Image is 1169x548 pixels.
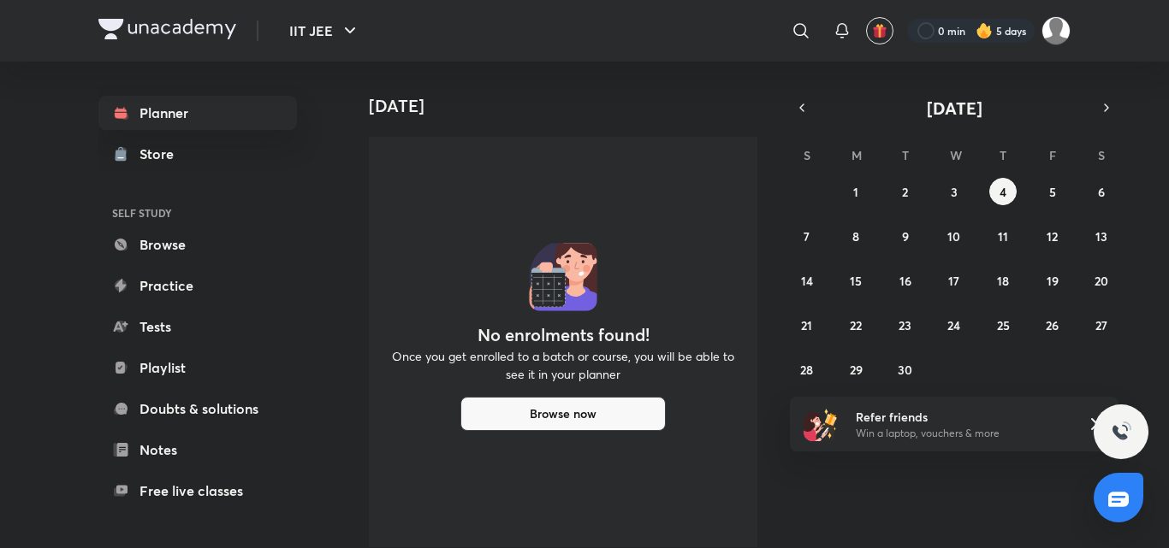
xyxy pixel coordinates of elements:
[1039,178,1066,205] button: September 5, 2025
[941,222,968,250] button: September 10, 2025
[856,408,1066,426] h6: Refer friends
[892,311,919,339] button: September 23, 2025
[989,311,1017,339] button: September 25, 2025
[1039,311,1066,339] button: September 26, 2025
[793,267,821,294] button: September 14, 2025
[941,178,968,205] button: September 3, 2025
[98,19,236,44] a: Company Logo
[898,362,912,378] abbr: September 30, 2025
[842,178,869,205] button: September 1, 2025
[793,356,821,383] button: September 28, 2025
[941,311,968,339] button: September 24, 2025
[853,184,858,200] abbr: September 1, 2025
[852,147,862,163] abbr: Monday
[460,397,666,431] button: Browse now
[98,137,297,171] a: Store
[948,273,959,289] abbr: September 17, 2025
[814,96,1095,120] button: [DATE]
[98,309,297,344] a: Tests
[892,222,919,250] button: September 9, 2025
[872,23,887,38] img: avatar
[98,433,297,467] a: Notes
[899,317,911,333] abbr: September 23, 2025
[1049,147,1056,163] abbr: Friday
[1047,228,1058,245] abbr: September 12, 2025
[369,96,771,116] h4: [DATE]
[801,317,812,333] abbr: September 21, 2025
[1039,267,1066,294] button: September 19, 2025
[850,317,862,333] abbr: September 22, 2025
[1000,184,1006,200] abbr: September 4, 2025
[899,273,911,289] abbr: September 16, 2025
[989,222,1017,250] button: September 11, 2025
[998,228,1008,245] abbr: September 11, 2025
[98,268,297,303] a: Practice
[98,351,297,385] a: Playlist
[98,474,297,508] a: Free live classes
[1095,228,1107,245] abbr: September 13, 2025
[950,147,962,163] abbr: Wednesday
[842,356,869,383] button: September 29, 2025
[801,273,813,289] abbr: September 14, 2025
[98,198,297,227] h6: SELF STUDY
[892,267,919,294] button: September 16, 2025
[850,362,863,378] abbr: September 29, 2025
[850,273,862,289] abbr: September 15, 2025
[902,228,909,245] abbr: September 9, 2025
[951,184,958,200] abbr: September 3, 2025
[941,267,968,294] button: September 17, 2025
[1088,222,1115,250] button: September 13, 2025
[1088,178,1115,205] button: September 6, 2025
[842,267,869,294] button: September 15, 2025
[804,407,838,441] img: referral
[529,243,597,311] img: No events
[1041,16,1071,45] img: Shravan
[139,144,184,164] div: Store
[842,311,869,339] button: September 22, 2025
[478,325,650,345] h4: No enrolments found!
[852,228,859,245] abbr: September 8, 2025
[1111,421,1131,442] img: ttu
[98,392,297,426] a: Doubts & solutions
[1098,184,1105,200] abbr: September 6, 2025
[279,14,371,48] button: IIT JEE
[1049,184,1056,200] abbr: September 5, 2025
[947,317,960,333] abbr: September 24, 2025
[866,17,893,44] button: avatar
[800,362,813,378] abbr: September 28, 2025
[1088,311,1115,339] button: September 27, 2025
[947,228,960,245] abbr: September 10, 2025
[1098,147,1105,163] abbr: Saturday
[1088,267,1115,294] button: September 20, 2025
[1000,147,1006,163] abbr: Thursday
[892,178,919,205] button: September 2, 2025
[793,311,821,339] button: September 21, 2025
[389,347,737,383] p: Once you get enrolled to a batch or course, you will be able to see it in your planner
[976,22,993,39] img: streak
[1095,273,1108,289] abbr: September 20, 2025
[98,96,297,130] a: Planner
[842,222,869,250] button: September 8, 2025
[856,426,1066,441] p: Win a laptop, vouchers & more
[98,227,297,262] a: Browse
[793,222,821,250] button: September 7, 2025
[1039,222,1066,250] button: September 12, 2025
[1047,273,1059,289] abbr: September 19, 2025
[989,267,1017,294] button: September 18, 2025
[927,97,982,120] span: [DATE]
[997,273,1009,289] abbr: September 18, 2025
[804,147,810,163] abbr: Sunday
[1046,317,1059,333] abbr: September 26, 2025
[989,178,1017,205] button: September 4, 2025
[892,356,919,383] button: September 30, 2025
[1095,317,1107,333] abbr: September 27, 2025
[902,147,909,163] abbr: Tuesday
[997,317,1010,333] abbr: September 25, 2025
[902,184,908,200] abbr: September 2, 2025
[98,19,236,39] img: Company Logo
[804,228,810,245] abbr: September 7, 2025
